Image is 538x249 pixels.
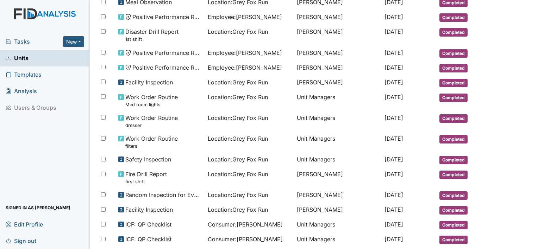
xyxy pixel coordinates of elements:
span: [DATE] [384,28,403,35]
span: Completed [439,206,468,215]
span: [DATE] [384,79,403,86]
td: [PERSON_NAME] [294,60,382,75]
span: [DATE] [384,221,403,228]
span: Completed [439,28,468,37]
span: Completed [439,64,468,72]
td: [PERSON_NAME] [294,25,382,45]
span: Random Inspection for Evening [125,191,202,199]
span: Completed [439,79,468,87]
td: [PERSON_NAME] [294,203,382,217]
span: Fire Drill Report first shift [125,170,167,185]
td: [PERSON_NAME] [294,46,382,60]
span: Edit Profile [6,219,43,230]
small: first shift [125,178,167,185]
span: Work Order Routine Med room lights [125,93,178,108]
span: Employee : [PERSON_NAME] [208,13,282,21]
span: Completed [439,114,468,123]
span: [DATE] [384,156,403,163]
span: Completed [439,156,468,164]
span: Templates [6,69,42,80]
span: Facility Inspection [125,78,173,87]
span: Safety Inspection [125,155,171,164]
span: Completed [439,49,468,58]
span: Location : Grey Fox Run [208,78,268,87]
span: Work Order Routine dresser [125,114,178,129]
span: Completed [439,171,468,179]
span: [DATE] [384,191,403,198]
span: Analysis [6,86,37,97]
span: [DATE] [384,114,403,121]
td: Unit Managers [294,111,382,132]
small: Med room lights [125,101,178,108]
span: [DATE] [384,171,403,178]
span: Sign out [6,235,36,246]
td: [PERSON_NAME] [294,188,382,203]
span: Location : Grey Fox Run [208,134,268,143]
td: [PERSON_NAME] [294,10,382,25]
span: Completed [439,13,468,22]
span: Location : Grey Fox Run [208,93,268,101]
td: Unit Managers [294,90,382,111]
span: [DATE] [384,135,403,142]
td: Unit Managers [294,232,382,247]
span: [DATE] [384,13,403,20]
small: dresser [125,122,178,129]
span: Consumer : [PERSON_NAME] [208,220,283,229]
span: Location : Grey Fox Run [208,191,268,199]
span: Facility Inspection [125,205,173,214]
span: Location : Grey Fox Run [208,205,268,214]
span: Location : Grey Fox Run [208,27,268,36]
span: Location : Grey Fox Run [208,155,268,164]
span: Signed in as [PERSON_NAME] [6,202,70,213]
button: New [63,36,84,47]
td: [PERSON_NAME] [294,75,382,90]
td: Unit Managers [294,132,382,152]
span: Completed [439,236,468,244]
span: Disaster Drill Report 1st shift [125,27,179,43]
td: [PERSON_NAME] [294,167,382,188]
span: Completed [439,94,468,102]
span: Completed [439,221,468,229]
span: Positive Performance Review [132,49,202,57]
span: Employee : [PERSON_NAME] [208,49,282,57]
span: [DATE] [384,64,403,71]
td: Unit Managers [294,152,382,167]
a: Tasks [6,37,63,46]
span: Location : Grey Fox Run [208,170,268,178]
span: [DATE] [384,49,403,56]
small: filters [125,143,178,149]
span: Positive Performance Review [132,13,202,21]
span: Completed [439,135,468,143]
span: ICF: QP Checklist [125,220,171,229]
span: [DATE] [384,236,403,243]
span: Employee : [PERSON_NAME] [208,63,282,72]
span: [DATE] [384,206,403,213]
td: Unit Managers [294,217,382,232]
small: 1st shift [125,36,179,43]
span: Consumer : [PERSON_NAME] [208,235,283,243]
span: [DATE] [384,94,403,101]
span: Work Order Routine filters [125,134,178,149]
span: Location : Grey Fox Run [208,114,268,122]
span: Completed [439,191,468,200]
span: ICF: QP Checklist [125,235,171,243]
span: Units [6,53,29,64]
span: Positive Performance Review [132,63,202,72]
